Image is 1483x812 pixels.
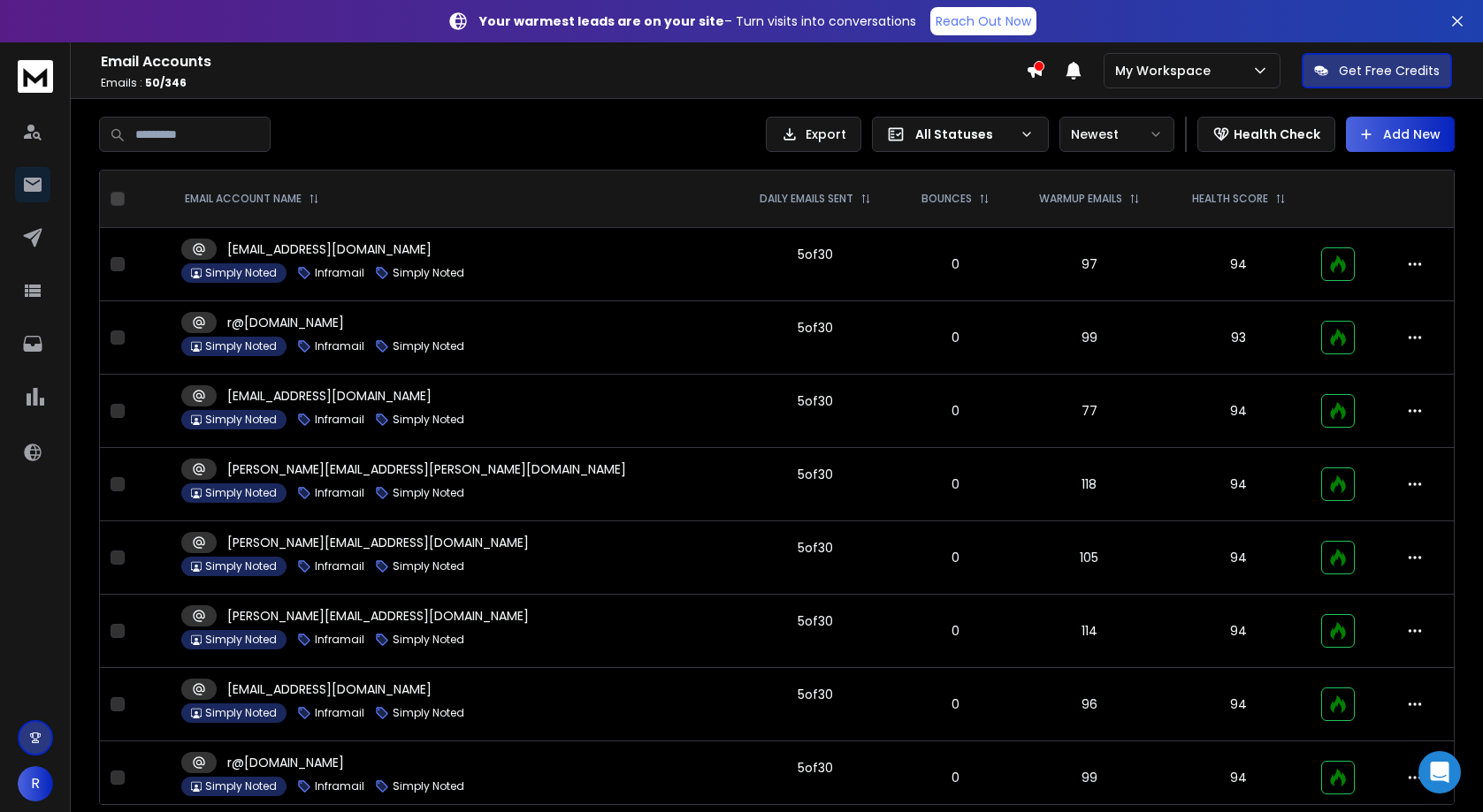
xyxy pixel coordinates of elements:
[205,779,277,793] p: Simply Noted
[798,246,833,263] div: 5 of 30
[227,460,626,478] p: [PERSON_NAME][EMAIL_ADDRESS][PERSON_NAME][DOMAIN_NAME]
[1013,301,1166,375] td: 99
[393,413,464,427] p: Simply Noted
[227,240,432,258] p: [EMAIL_ADDRESS][DOMAIN_NAME]
[909,255,1002,273] p: 0
[393,486,464,500] p: Simply Noted
[1013,595,1166,668] td: 114
[18,766,53,801] button: R
[393,633,464,647] p: Simply Noted
[1166,521,1311,595] td: 94
[936,12,1031,30] p: Reach Out Now
[18,60,53,93] img: logo
[930,7,1036,35] a: Reach Out Now
[798,319,833,337] div: 5 of 30
[205,559,277,573] p: Simply Noted
[205,486,277,500] p: Simply Noted
[909,549,1002,566] p: 0
[1166,595,1311,668] td: 94
[798,686,833,703] div: 5 of 30
[1346,117,1455,152] button: Add New
[227,680,432,698] p: [EMAIL_ADDRESS][DOMAIN_NAME]
[315,339,364,353] p: Inframail
[227,534,529,551] p: [PERSON_NAME][EMAIL_ADDRESS][DOMAIN_NAME]
[315,266,364,280] p: Inframail
[1166,228,1311,301] td: 94
[227,754,344,771] p: r@[DOMAIN_NAME]
[101,76,1026,90] p: Emails :
[909,402,1002,420] p: 0
[1234,125,1320,143] p: Health Check
[921,192,972,206] p: BOUNCES
[185,192,319,206] div: EMAIL ACCOUNT NAME
[1166,448,1311,521] td: 94
[798,612,833,630] div: 5 of 30
[205,339,277,353] p: Simply Noted
[1115,62,1218,80] p: My Workspace
[227,607,529,625] p: [PERSON_NAME][EMAIL_ADDRESS][DOMAIN_NAME]
[315,559,364,573] p: Inframail
[205,706,277,720] p: Simply Noted
[315,706,364,720] p: Inframail
[315,413,364,427] p: Inframail
[1192,192,1268,206] p: HEALTH SCORE
[1013,521,1166,595] td: 105
[909,475,1002,493] p: 0
[915,125,1013,143] p: All Statuses
[909,769,1002,786] p: 0
[393,559,464,573] p: Simply Noted
[798,759,833,777] div: 5 of 30
[909,695,1002,713] p: 0
[1013,228,1166,301] td: 97
[479,12,724,30] strong: Your warmest leads are on your site
[393,266,464,280] p: Simply Noted
[766,117,861,152] button: Export
[315,779,364,793] p: Inframail
[909,329,1002,346] p: 0
[760,192,853,206] p: DAILY EMAILS SENT
[393,779,464,793] p: Simply Noted
[1059,117,1174,152] button: Newest
[798,466,833,483] div: 5 of 30
[205,633,277,647] p: Simply Noted
[798,392,833,410] div: 5 of 30
[1166,375,1311,448] td: 94
[1013,448,1166,521] td: 118
[1418,751,1461,793] div: Open Intercom Messenger
[227,387,432,405] p: [EMAIL_ADDRESS][DOMAIN_NAME]
[1302,53,1452,88] button: Get Free Credits
[393,706,464,720] p: Simply Noted
[798,539,833,557] div: 5 of 30
[1013,668,1166,741] td: 96
[393,339,464,353] p: Simply Noted
[1339,62,1440,80] p: Get Free Credits
[315,486,364,500] p: Inframail
[909,622,1002,640] p: 0
[1039,192,1122,206] p: WARMUP EMAILS
[145,75,187,90] span: 50 / 346
[205,413,277,427] p: Simply Noted
[1166,301,1311,375] td: 93
[205,266,277,280] p: Simply Noted
[227,314,344,331] p: r@[DOMAIN_NAME]
[1197,117,1335,152] button: Health Check
[315,633,364,647] p: Inframail
[479,12,916,30] p: – Turn visits into conversations
[1166,668,1311,741] td: 94
[1013,375,1166,448] td: 77
[101,51,1026,72] h1: Email Accounts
